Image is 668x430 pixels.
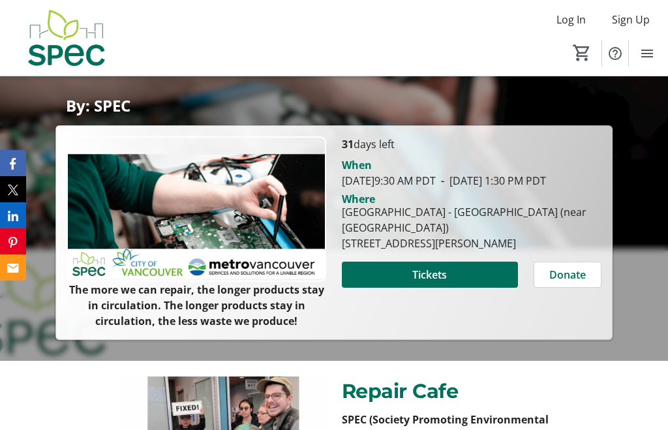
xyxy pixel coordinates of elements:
button: Tickets [342,262,518,288]
span: [DATE] 9:30 AM PDT [342,174,436,188]
strong: The more we can repair, the longer products stay in circulation. The longer products stay in circ... [69,283,324,328]
img: Campaign CTA Media Photo [67,136,326,283]
button: Log In [546,9,596,30]
div: [GEOGRAPHIC_DATA] - [GEOGRAPHIC_DATA] (near [GEOGRAPHIC_DATA]) [342,204,601,236]
span: Tickets [412,267,447,283]
img: SPEC's Logo [8,5,124,70]
button: Donate [534,262,601,288]
span: Log In [556,12,586,27]
p: By: SPEC [66,97,601,114]
span: Sign Up [612,12,650,27]
button: Cart [570,41,594,65]
button: Menu [634,40,660,67]
span: - [436,174,449,188]
span: Donate [549,267,586,283]
span: [DATE] 1:30 PM PDT [436,174,546,188]
div: Where [342,194,375,204]
span: 31 [342,137,354,151]
button: Sign Up [601,9,660,30]
div: [STREET_ADDRESS][PERSON_NAME] [342,236,601,251]
p: Repair Cafe [342,376,549,407]
p: days left [342,136,601,152]
div: When [342,157,372,173]
button: Help [602,40,628,67]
